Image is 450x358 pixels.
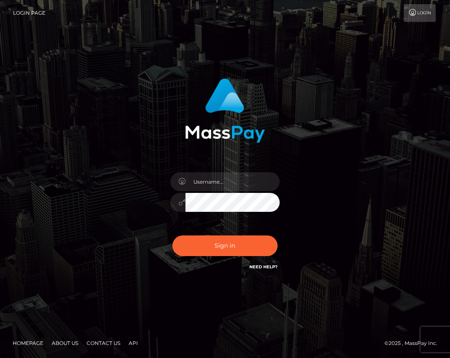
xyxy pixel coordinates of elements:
a: API [125,337,141,350]
a: Homepage [9,337,47,350]
a: Need Help? [249,264,278,270]
a: Login [404,4,436,22]
div: © 2025 , MassPay Inc. [384,339,444,348]
img: MassPay Login [185,78,265,143]
button: Sign in [172,235,278,256]
a: Login Page [13,4,45,22]
input: Username... [185,172,280,191]
a: About Us [48,337,82,350]
a: Contact Us [83,337,124,350]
